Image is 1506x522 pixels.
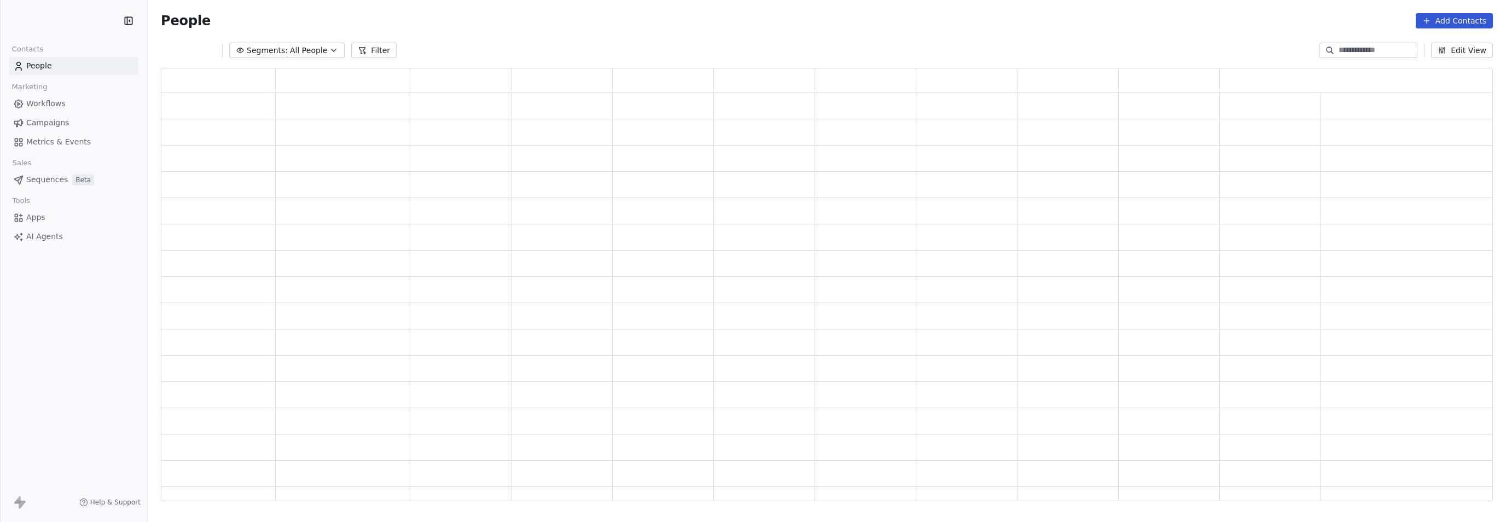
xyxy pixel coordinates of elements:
span: Sequences [26,174,68,185]
span: People [161,13,211,29]
span: Segments: [247,45,288,56]
span: Contacts [7,41,48,57]
a: Metrics & Events [9,133,138,151]
span: Beta [72,175,94,185]
button: Add Contacts [1416,13,1493,28]
a: Campaigns [9,114,138,132]
span: Help & Support [90,498,141,507]
span: Metrics & Events [26,136,91,148]
a: AI Agents [9,228,138,246]
span: Apps [26,212,45,223]
span: People [26,60,52,72]
span: AI Agents [26,231,63,242]
span: Workflows [26,98,66,109]
span: Marketing [7,79,52,95]
span: Sales [8,155,36,171]
button: Edit View [1431,43,1493,58]
button: Filter [351,43,397,58]
span: Campaigns [26,117,69,129]
span: Tools [8,193,34,209]
div: grid [161,92,1493,502]
a: Help & Support [79,498,141,507]
a: Apps [9,208,138,227]
a: Workflows [9,95,138,113]
a: People [9,57,138,75]
span: All People [290,45,327,56]
a: SequencesBeta [9,171,138,189]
